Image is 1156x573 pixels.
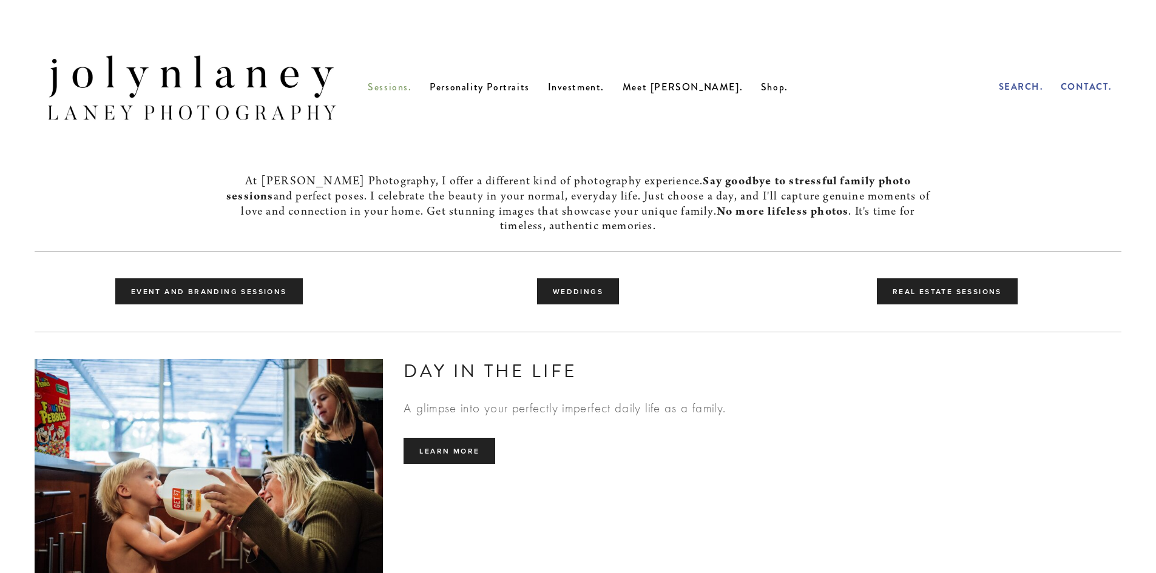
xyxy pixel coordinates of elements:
[623,80,743,94] a: Meet [PERSON_NAME].
[226,173,914,204] strong: Say goodbye to stressful family photo sessions
[368,80,411,94] a: Sessions.
[35,35,350,139] img: Jolyn Laney | Laney Photography
[404,400,1121,417] p: A glimpse into your perfectly imperfect daily life as a family.
[537,278,619,304] a: Weddings
[761,80,788,94] a: Shop.
[717,204,849,219] strong: No more lifeless photos
[1061,80,1112,93] a: Contact.
[404,438,495,464] a: Learn more
[877,278,1018,304] a: Real Estate Sessions
[115,278,303,304] a: Event and Branding Sessions
[219,174,936,234] h3: At [PERSON_NAME] Photography, I offer a different kind of photography experience. and perfect pos...
[548,80,605,94] a: Investment.
[404,359,1121,384] h1: DAY IN THE LIFE
[430,80,530,94] a: Personality Portraits
[999,80,1044,93] a: Search.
